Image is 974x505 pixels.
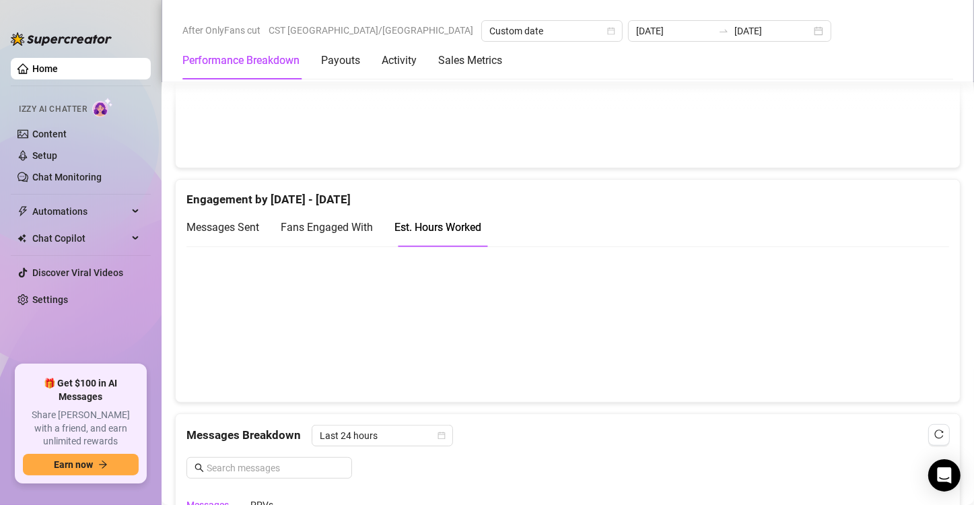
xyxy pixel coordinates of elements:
[32,294,68,305] a: Settings
[54,459,93,470] span: Earn now
[636,24,713,38] input: Start date
[186,425,949,446] div: Messages Breakdown
[734,24,811,38] input: End date
[320,426,445,446] span: Last 24 hours
[438,432,446,440] span: calendar
[186,180,949,209] div: Engagement by [DATE] - [DATE]
[32,63,58,74] a: Home
[928,459,961,492] div: Open Intercom Messenger
[11,32,112,46] img: logo-BBDzfeDw.svg
[32,150,57,161] a: Setup
[23,409,139,448] span: Share [PERSON_NAME] with a friend, and earn unlimited rewards
[32,201,128,222] span: Automations
[23,377,139,403] span: 🎁 Get $100 in AI Messages
[195,463,204,473] span: search
[18,206,28,217] span: thunderbolt
[281,221,373,234] span: Fans Engaged With
[438,53,502,69] div: Sales Metrics
[607,27,615,35] span: calendar
[182,53,300,69] div: Performance Breakdown
[98,460,108,469] span: arrow-right
[19,103,87,116] span: Izzy AI Chatter
[718,26,729,36] span: swap-right
[489,21,615,41] span: Custom date
[269,20,473,40] span: CST [GEOGRAPHIC_DATA]/[GEOGRAPHIC_DATA]
[182,20,260,40] span: After OnlyFans cut
[207,461,344,475] input: Search messages
[32,228,128,249] span: Chat Copilot
[92,98,113,117] img: AI Chatter
[382,53,417,69] div: Activity
[186,221,259,234] span: Messages Sent
[18,234,26,243] img: Chat Copilot
[23,454,139,475] button: Earn nowarrow-right
[32,267,123,278] a: Discover Viral Videos
[32,172,102,182] a: Chat Monitoring
[718,26,729,36] span: to
[934,430,944,439] span: reload
[321,53,360,69] div: Payouts
[394,219,481,236] div: Est. Hours Worked
[32,129,67,139] a: Content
